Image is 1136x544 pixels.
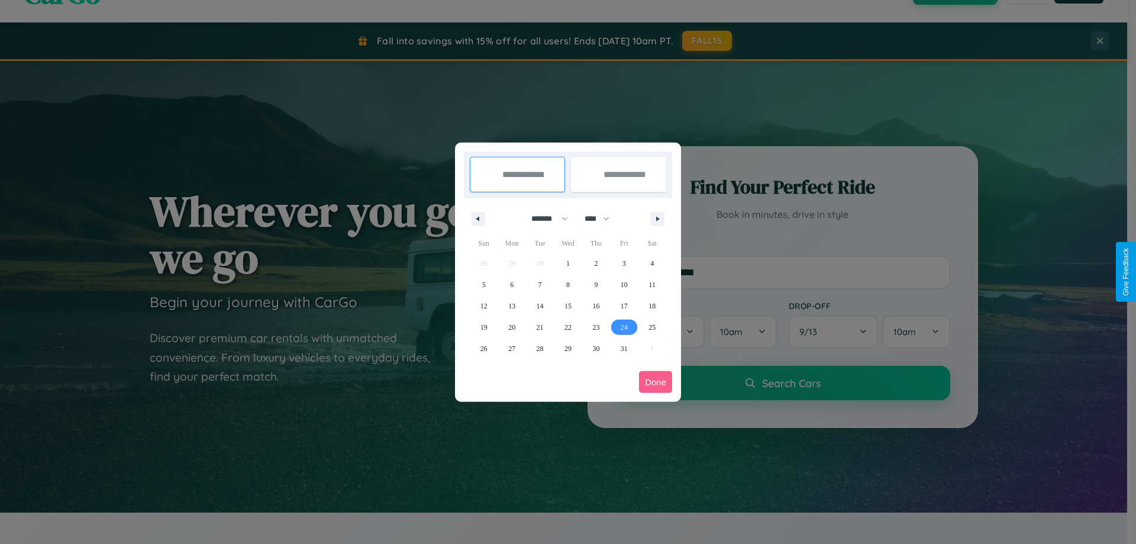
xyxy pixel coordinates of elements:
button: 16 [582,295,610,317]
button: 4 [638,253,666,274]
span: 23 [592,317,599,338]
button: 22 [554,317,582,338]
button: 15 [554,295,582,317]
span: 31 [621,338,628,359]
button: 24 [610,317,638,338]
button: 1 [554,253,582,274]
span: 17 [621,295,628,317]
button: 3 [610,253,638,274]
button: 31 [610,338,638,359]
span: 28 [537,338,544,359]
span: 1 [566,253,570,274]
button: 30 [582,338,610,359]
span: Tue [526,234,554,253]
span: 26 [480,338,488,359]
button: 29 [554,338,582,359]
button: 26 [470,338,498,359]
span: 24 [621,317,628,338]
span: 10 [621,274,628,295]
span: 19 [480,317,488,338]
span: 21 [537,317,544,338]
button: 10 [610,274,638,295]
button: 8 [554,274,582,295]
span: Sun [470,234,498,253]
span: 22 [564,317,572,338]
span: 14 [537,295,544,317]
button: Done [639,371,672,393]
span: 12 [480,295,488,317]
button: 21 [526,317,554,338]
button: 14 [526,295,554,317]
span: 11 [648,274,656,295]
span: 16 [592,295,599,317]
button: 27 [498,338,525,359]
button: 13 [498,295,525,317]
span: 15 [564,295,572,317]
button: 18 [638,295,666,317]
button: 12 [470,295,498,317]
span: 27 [508,338,515,359]
span: 29 [564,338,572,359]
button: 6 [498,274,525,295]
button: 28 [526,338,554,359]
button: 19 [470,317,498,338]
span: Fri [610,234,638,253]
span: 13 [508,295,515,317]
button: 25 [638,317,666,338]
span: 7 [538,274,542,295]
span: 20 [508,317,515,338]
button: 17 [610,295,638,317]
button: 20 [498,317,525,338]
span: 3 [622,253,626,274]
button: 2 [582,253,610,274]
span: 8 [566,274,570,295]
span: 6 [510,274,514,295]
span: Thu [582,234,610,253]
span: Sat [638,234,666,253]
span: Wed [554,234,582,253]
button: 11 [638,274,666,295]
button: 23 [582,317,610,338]
span: 25 [648,317,656,338]
span: Mon [498,234,525,253]
button: 7 [526,274,554,295]
span: 18 [648,295,656,317]
div: Give Feedback [1122,248,1130,296]
span: 5 [482,274,486,295]
button: 9 [582,274,610,295]
span: 30 [592,338,599,359]
span: 9 [594,274,598,295]
button: 5 [470,274,498,295]
span: 2 [594,253,598,274]
span: 4 [650,253,654,274]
